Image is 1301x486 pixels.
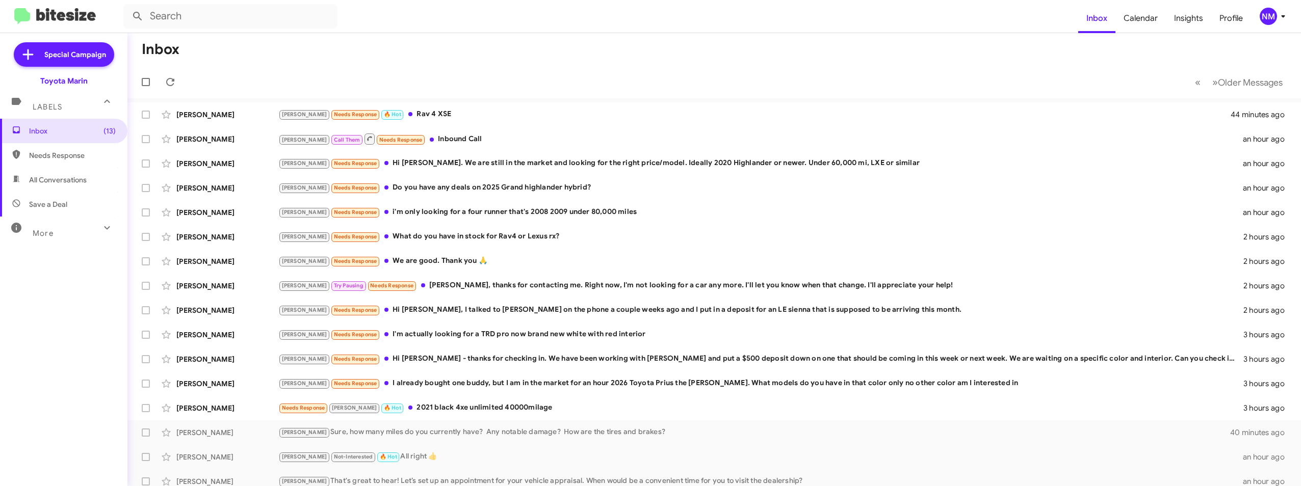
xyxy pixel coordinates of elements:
span: [PERSON_NAME] [282,380,327,387]
div: an hour ago [1241,452,1293,462]
div: NM [1260,8,1277,25]
span: Needs Response [370,282,413,289]
div: Sure, how many miles do you currently have? Any notable damage? How are the tires and brakes? [278,426,1232,438]
a: Insights [1166,4,1211,33]
a: Special Campaign [14,42,114,67]
button: NM [1251,8,1290,25]
span: Special Campaign [44,49,106,60]
div: 2 hours ago [1241,305,1293,315]
span: [PERSON_NAME] [332,404,377,411]
span: Not-Interested [334,453,373,460]
div: Hi [PERSON_NAME]. We are still in the market and looking for the right price/model. Ideally 2020 ... [278,157,1241,169]
div: Inbound Call [278,132,1241,145]
span: Try Pausing [334,282,363,289]
div: [PERSON_NAME] [176,427,278,438]
span: [PERSON_NAME] [282,233,327,240]
span: Needs Response [282,404,325,411]
div: [PERSON_NAME] [176,452,278,462]
div: an hour ago [1241,158,1293,169]
span: [PERSON_NAME] [282,453,327,460]
div: 40 minutes ago [1232,427,1293,438]
div: [PERSON_NAME] [176,403,278,413]
div: an hour ago [1241,134,1293,144]
span: [PERSON_NAME] [282,478,327,484]
span: Needs Response [334,380,377,387]
h1: Inbox [142,41,179,58]
span: Needs Response [334,233,377,240]
div: 3 hours ago [1241,379,1293,389]
div: 2 hours ago [1241,281,1293,291]
div: I'm actually looking for a TRD pro now brand new white with red interior [278,329,1241,340]
a: Inbox [1078,4,1115,33]
span: Needs Response [29,150,116,160]
div: i'm only looking for a four runner that's 2008 2009 under 80,000 miles [278,206,1241,218]
div: 44 minutes ago [1232,110,1293,120]
div: [PERSON_NAME] [176,134,278,144]
span: Older Messages [1218,77,1283,88]
span: All Conversations [29,175,87,185]
span: « [1195,76,1201,89]
div: 3 hours ago [1241,403,1293,413]
button: Next [1206,72,1289,93]
span: Call Them [334,137,360,143]
div: [PERSON_NAME] [176,256,278,266]
div: Hi [PERSON_NAME], I talked to [PERSON_NAME] on the phone a couple weeks ago and I put in a deposi... [278,304,1241,316]
div: Toyota Marin [40,76,88,86]
span: [PERSON_NAME] [282,209,327,215]
div: Do you have any deals on 2025 Grand highlander hybrid? [278,182,1241,194]
div: [PERSON_NAME] [176,110,278,120]
input: Search [123,4,337,29]
div: Hi [PERSON_NAME] - thanks for checking in. We have been working with [PERSON_NAME] and put a $500... [278,353,1241,365]
span: [PERSON_NAME] [282,429,327,436]
button: Previous [1189,72,1207,93]
span: Labels [33,102,62,112]
span: Needs Response [334,209,377,215]
nav: Page navigation example [1189,72,1289,93]
div: [PERSON_NAME], thanks for contacting me. Right now, I'm not looking for a car any more. I'll let ... [278,280,1241,291]
div: 3 hours ago [1241,354,1293,364]
div: [PERSON_NAME] [176,379,278,389]
span: [PERSON_NAME] [282,282,327,289]
div: What do you have in stock for Rav4 or Lexus rx? [278,231,1241,242]
span: 🔥 Hot [380,453,397,460]
a: Calendar [1115,4,1166,33]
div: an hour ago [1241,207,1293,218]
div: I already bought one buddy, but I am in the market for an hour 2026 Toyota Prius the [PERSON_NAME... [278,377,1241,389]
span: Inbox [29,126,116,136]
a: Profile [1211,4,1251,33]
div: We are good. Thank you 🙏 [278,255,1241,267]
span: [PERSON_NAME] [282,111,327,118]
span: Save a Deal [29,199,67,209]
div: [PERSON_NAME] [176,354,278,364]
span: [PERSON_NAME] [282,258,327,264]
span: (13) [103,126,116,136]
span: [PERSON_NAME] [282,184,327,191]
span: 🔥 Hot [384,404,401,411]
span: Needs Response [379,137,423,143]
div: 2 hours ago [1241,232,1293,242]
div: Rav 4 XSE [278,109,1232,120]
span: [PERSON_NAME] [282,160,327,167]
span: [PERSON_NAME] [282,137,327,143]
div: [PERSON_NAME] [176,183,278,193]
div: [PERSON_NAME] [176,305,278,315]
div: 3 hours ago [1241,330,1293,340]
div: [PERSON_NAME] [176,330,278,340]
div: an hour ago [1241,183,1293,193]
span: [PERSON_NAME] [282,307,327,313]
span: Needs Response [334,111,377,118]
div: All right 👍 [278,451,1241,463]
span: 🔥 Hot [384,111,401,118]
span: [PERSON_NAME] [282,356,327,362]
span: Needs Response [334,331,377,338]
div: 2021 black 4xe unlimited 40000milage [278,402,1241,414]
span: [PERSON_NAME] [282,331,327,338]
span: Needs Response [334,307,377,313]
div: [PERSON_NAME] [176,158,278,169]
div: [PERSON_NAME] [176,232,278,242]
span: Needs Response [334,160,377,167]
